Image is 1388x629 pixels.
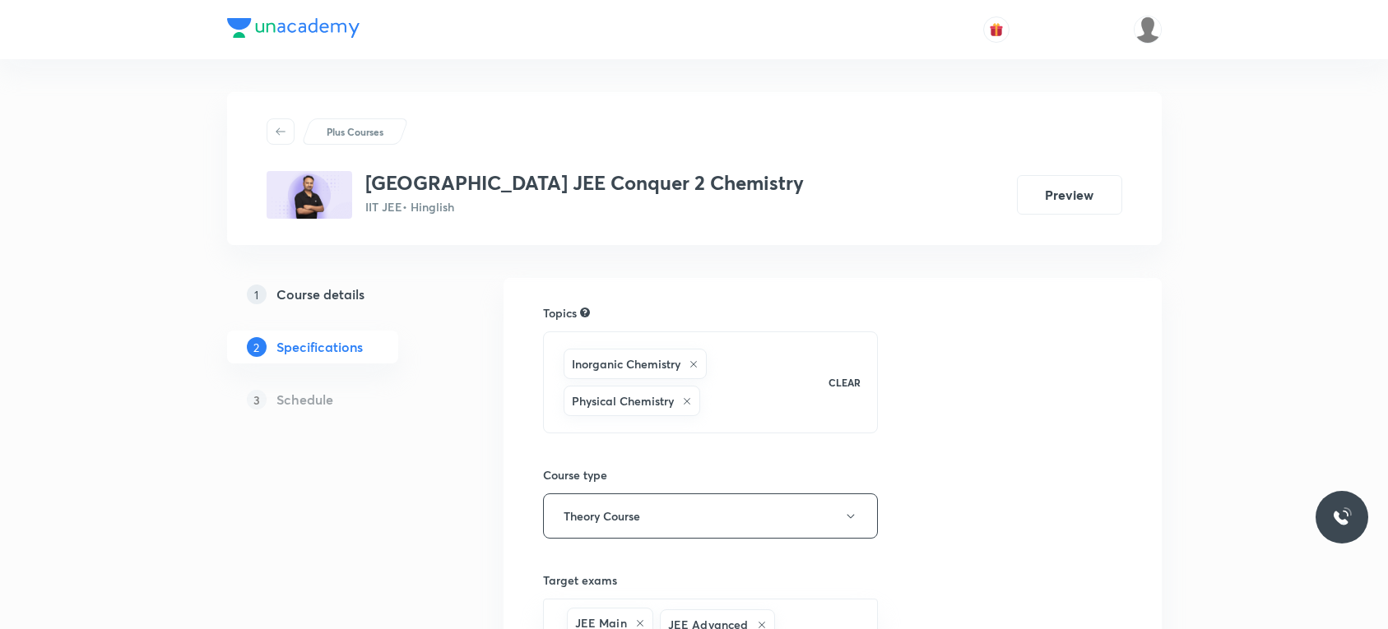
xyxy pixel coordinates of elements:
p: 1 [247,284,267,304]
p: CLEAR [829,375,861,390]
img: snigdha [1134,16,1162,44]
p: 3 [247,390,267,409]
button: Theory Course [543,493,879,539]
button: Open [868,623,871,627]
div: Search for topics [580,305,590,320]
button: Preview [1017,175,1122,215]
h6: Inorganic Chemistry [572,355,680,372]
h3: [GEOGRAPHIC_DATA] JEE Conquer 2 Chemistry [365,171,804,195]
a: 1Course details [227,278,451,311]
h5: Specifications [276,337,363,357]
img: ttu [1332,507,1352,527]
a: Company Logo [227,18,360,42]
img: avatar [989,22,1004,37]
h6: Topics [543,304,577,321]
p: Plus Courses [327,124,383,139]
img: 73E9752A-E8D4-435C-AE22-FEAAE7FEAB34_plus.png [267,171,352,219]
h6: Target exams [543,571,879,589]
h6: Course type [543,466,879,483]
h6: Physical Chemistry [572,392,674,409]
img: Company Logo [227,18,360,38]
h5: Course details [276,284,364,304]
p: IIT JEE • Hinglish [365,198,804,215]
h5: Schedule [276,390,333,409]
p: 2 [247,337,267,357]
button: avatar [983,16,1010,43]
